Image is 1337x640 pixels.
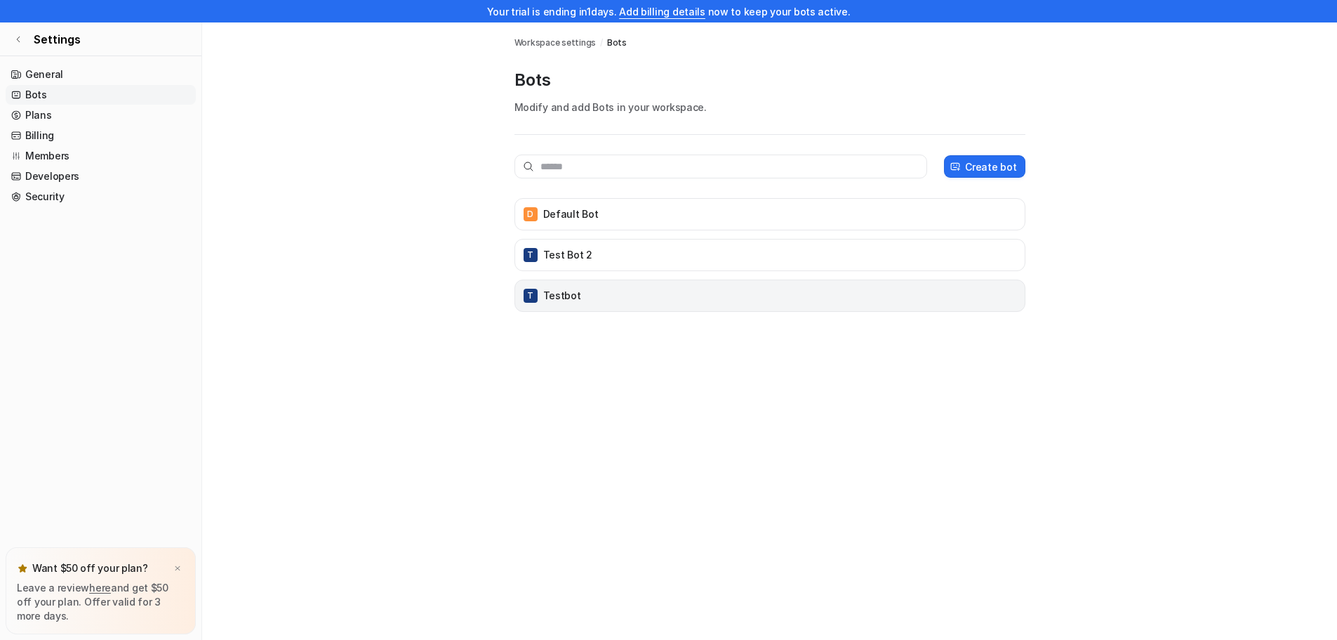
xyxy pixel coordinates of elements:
[543,248,592,262] p: test bot 2
[965,159,1016,174] p: Create bot
[619,6,705,18] a: Add billing details
[524,289,538,303] span: T
[607,37,627,49] a: Bots
[6,105,196,125] a: Plans
[524,248,538,262] span: T
[34,31,81,48] span: Settings
[6,85,196,105] a: Bots
[514,37,597,49] a: Workspace settings
[543,289,581,303] p: testbot
[173,564,182,573] img: x
[89,582,111,594] a: here
[17,581,185,623] p: Leave a review and get $50 off your plan. Offer valid for 3 more days.
[524,207,538,221] span: D
[6,187,196,207] a: Security
[944,155,1025,178] button: Create bot
[600,37,603,49] span: /
[32,561,148,575] p: Want $50 off your plan?
[6,166,196,186] a: Developers
[514,69,1025,91] p: Bots
[17,563,28,574] img: star
[6,65,196,84] a: General
[514,100,1025,115] p: Modify and add Bots in your workspace.
[950,162,961,172] img: create
[6,126,196,145] a: Billing
[543,207,599,221] p: Default Bot
[6,146,196,166] a: Members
